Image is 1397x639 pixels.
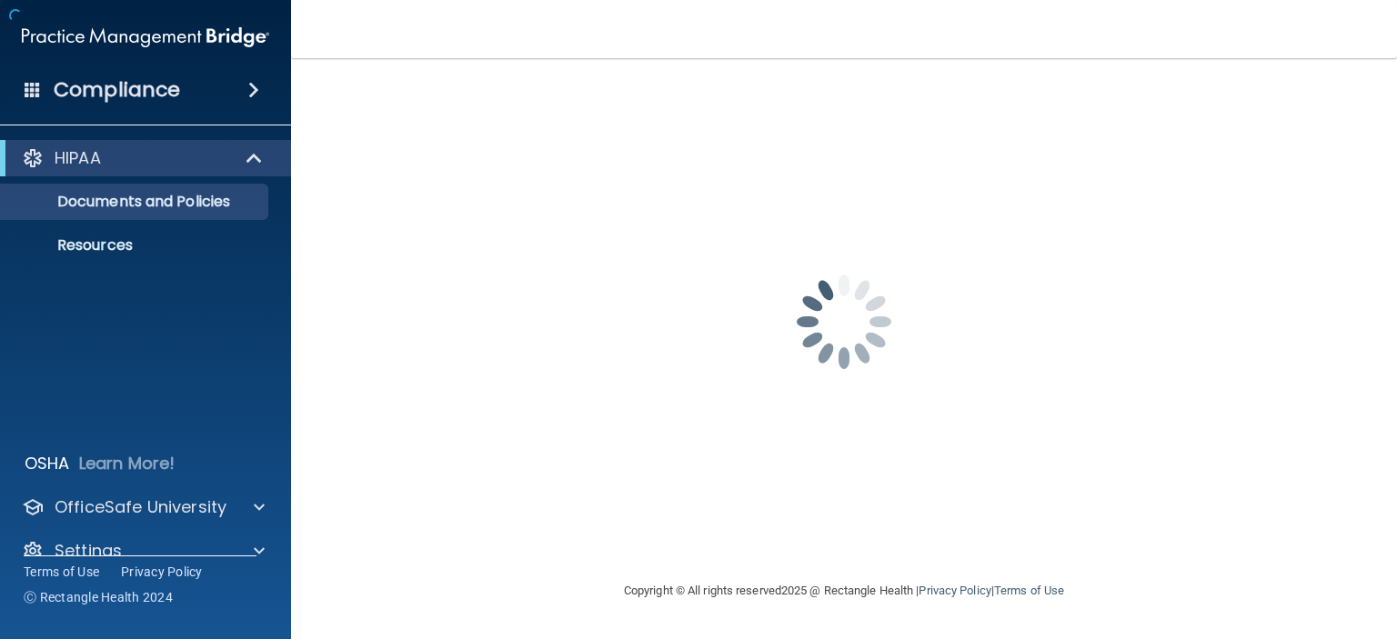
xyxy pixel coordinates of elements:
p: OSHA [25,453,70,474]
span: Ⓒ Rectangle Health 2024 [24,588,173,606]
p: OfficeSafe University [55,496,226,518]
div: Copyright © All rights reserved 2025 @ Rectangle Health | | [512,562,1176,620]
p: HIPAA [55,147,101,169]
img: PMB logo [22,19,269,55]
p: Learn More! [79,453,176,474]
a: Terms of Use [24,563,99,581]
p: Documents and Policies [12,193,260,211]
a: Settings [22,540,265,562]
a: HIPAA [22,147,264,169]
p: Settings [55,540,122,562]
img: spinner.e123f6fc.gif [753,231,935,413]
iframe: Drift Widget Chat Controller [1083,544,1375,616]
a: Privacy Policy [919,584,990,597]
a: OfficeSafe University [22,496,265,518]
p: Resources [12,236,260,255]
h4: Compliance [54,77,180,103]
a: Terms of Use [994,584,1064,597]
a: Privacy Policy [121,563,203,581]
